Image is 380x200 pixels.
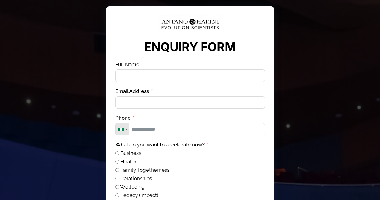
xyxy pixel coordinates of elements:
[120,192,158,198] span: Legacy (Impact)
[116,123,129,135] div: Telephone country code
[115,123,265,135] input: Phone
[115,160,119,164] input: Health
[159,15,222,32] img: Evolution-Scientist (2)
[115,88,153,95] label: Email Address
[120,184,145,190] span: Wellbeing
[115,115,135,122] label: Phone
[120,167,169,173] span: Family Togetherness
[115,168,119,172] input: Family Togetherness
[115,61,143,68] label: Full Name
[115,151,119,155] input: Business
[127,39,253,54] h5: ENQUIRY FORM
[115,177,119,180] input: Relationships
[120,158,136,165] span: Health
[120,150,141,156] span: Business
[115,193,119,197] input: Legacy (Impact)
[115,96,265,109] input: Email Address
[115,185,119,189] input: Wellbeing
[120,175,152,181] span: Relationships
[115,141,208,148] label: What do you want to accelerate now?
